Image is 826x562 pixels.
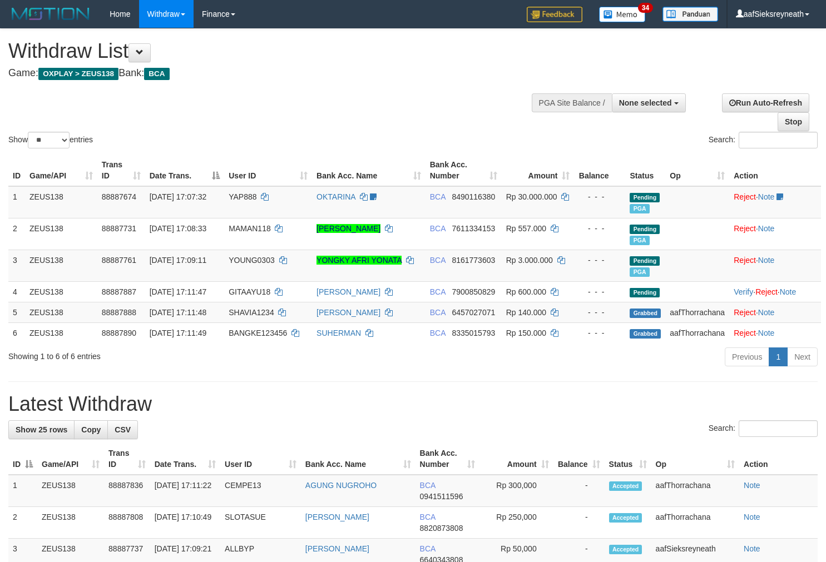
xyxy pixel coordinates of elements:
input: Search: [739,420,818,437]
span: Rp 600.000 [506,287,546,296]
a: [PERSON_NAME] [316,287,380,296]
td: 6 [8,322,25,343]
td: · · [729,281,821,302]
a: SUHERMAN [316,329,361,337]
span: OXPLAY > ZEUS138 [38,68,118,80]
span: Copy 0941511596 to clipboard [420,492,463,501]
td: aafThorrachana [665,322,729,343]
span: BCA [430,329,446,337]
span: Copy 7900850829 to clipboard [452,287,495,296]
a: Copy [74,420,108,439]
th: ID: activate to sort column descending [8,443,37,475]
a: AGUNG NUGROHO [305,481,377,490]
a: [PERSON_NAME] [316,308,380,317]
div: - - - [578,286,621,297]
img: Feedback.jpg [527,7,582,22]
span: BCA [430,224,446,233]
span: Rp 140.000 [506,308,546,317]
span: BCA [420,481,436,490]
img: MOTION_logo.png [8,6,93,22]
td: 1 [8,186,25,218]
th: Op: activate to sort column ascending [651,443,739,475]
a: Reject [734,224,756,233]
th: Bank Acc. Number: activate to sort column ascending [426,155,502,186]
a: [PERSON_NAME] [316,224,380,233]
a: [PERSON_NAME] [305,544,369,553]
th: Balance: activate to sort column ascending [553,443,605,475]
td: ZEUS138 [25,250,97,281]
div: - - - [578,307,621,318]
span: [DATE] 17:07:32 [150,192,206,201]
span: BCA [430,287,446,296]
span: Pending [630,193,660,202]
a: Note [758,224,775,233]
td: ZEUS138 [25,218,97,250]
div: PGA Site Balance / [532,93,612,112]
h1: Withdraw List [8,40,540,62]
span: YOUNG0303 [229,256,274,265]
td: · [729,186,821,218]
td: · [729,250,821,281]
th: Status [625,155,665,186]
td: - [553,507,605,539]
span: Copy 8820873808 to clipboard [420,524,463,533]
th: Action [739,443,818,475]
th: Bank Acc. Name: activate to sort column ascending [301,443,416,475]
a: Note [744,481,760,490]
span: SHAVIA1234 [229,308,274,317]
th: Trans ID: activate to sort column ascending [97,155,145,186]
a: CSV [107,420,138,439]
span: BCA [430,256,446,265]
span: [DATE] 17:11:49 [150,329,206,337]
img: Button%20Memo.svg [599,7,646,22]
a: Reject [734,329,756,337]
span: [DATE] 17:09:11 [150,256,206,265]
a: YONGKY AFRI YONATA [316,256,402,265]
span: Rp 3.000.000 [506,256,553,265]
span: Copy 8335015793 to clipboard [452,329,495,337]
a: 1 [769,347,788,366]
span: YAP888 [229,192,256,201]
td: 2 [8,218,25,250]
span: Rp 557.000 [506,224,546,233]
div: - - - [578,327,621,339]
span: Grabbed [630,309,661,318]
span: MAMAN118 [229,224,270,233]
span: None selected [619,98,672,107]
a: Reject [734,192,756,201]
span: BANGKE123456 [229,329,287,337]
span: 88887887 [102,287,136,296]
select: Showentries [28,132,70,148]
th: Status: activate to sort column ascending [605,443,651,475]
a: Stop [778,112,809,131]
td: ZEUS138 [25,281,97,302]
th: Op: activate to sort column ascending [665,155,729,186]
th: Date Trans.: activate to sort column descending [145,155,225,186]
a: Note [744,544,760,553]
td: SLOTASUE [220,507,301,539]
span: Accepted [609,545,642,554]
a: Reject [755,287,778,296]
th: Game/API: activate to sort column ascending [25,155,97,186]
td: ZEUS138 [37,507,104,539]
span: Copy 7611334153 to clipboard [452,224,495,233]
th: Date Trans.: activate to sort column ascending [150,443,220,475]
a: Verify [734,287,753,296]
span: Pending [630,256,660,266]
td: ZEUS138 [37,475,104,507]
td: ZEUS138 [25,186,97,218]
span: Copy 8161773603 to clipboard [452,256,495,265]
h4: Game: Bank: [8,68,540,79]
a: Next [787,347,818,366]
th: Bank Acc. Number: activate to sort column ascending [416,443,479,475]
th: Bank Acc. Name: activate to sort column ascending [312,155,426,186]
div: - - - [578,191,621,202]
span: BCA [420,544,436,553]
td: ZEUS138 [25,322,97,343]
td: · [729,218,821,250]
td: 4 [8,281,25,302]
span: Copy 6457027071 to clipboard [452,308,495,317]
a: Run Auto-Refresh [722,93,809,112]
a: Reject [734,256,756,265]
td: 5 [8,302,25,322]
